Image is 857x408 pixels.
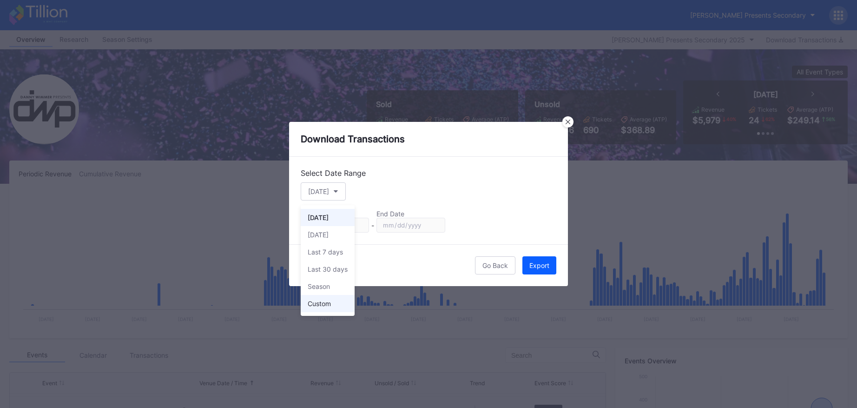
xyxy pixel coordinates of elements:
[308,231,329,239] div: [DATE]
[308,282,330,290] div: Season
[308,248,343,256] div: Last 7 days
[308,300,331,308] div: Custom
[308,214,329,221] div: [DATE]
[308,265,348,273] div: Last 30 days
